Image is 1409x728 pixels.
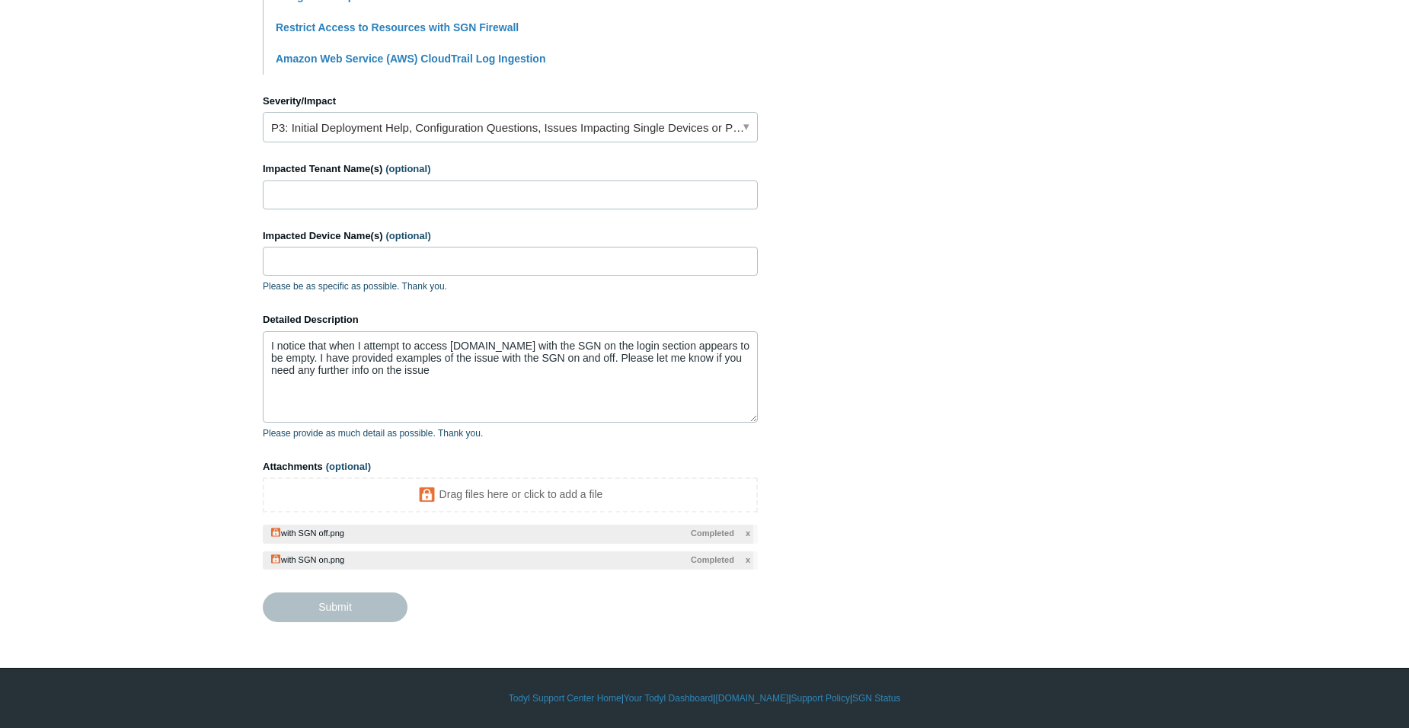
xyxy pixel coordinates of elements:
div: | | | | [263,691,1146,705]
p: Please provide as much detail as possible. Thank you. [263,426,758,440]
span: x [746,527,750,540]
a: Support Policy [791,691,850,705]
span: (optional) [326,461,371,472]
label: Impacted Device Name(s) [263,228,758,244]
span: Completed [691,527,734,540]
label: Severity/Impact [263,94,758,109]
a: Restrict Access to Resources with SGN Firewall [276,21,519,34]
label: Detailed Description [263,312,758,327]
a: Todyl Support Center Home [509,691,621,705]
input: Submit [263,592,407,621]
label: Impacted Tenant Name(s) [263,161,758,177]
span: x [746,554,750,567]
a: SGN Status [852,691,900,705]
span: Completed [691,554,734,567]
p: Please be as specific as possible. Thank you. [263,279,758,293]
a: [DOMAIN_NAME] [715,691,788,705]
span: (optional) [386,230,431,241]
span: (optional) [385,163,430,174]
label: Attachments [263,459,758,474]
a: Amazon Web Service (AWS) CloudTrail Log Ingestion [276,53,545,65]
a: Your Todyl Dashboard [624,691,713,705]
a: P3: Initial Deployment Help, Configuration Questions, Issues Impacting Single Devices or Past Out... [263,112,758,142]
